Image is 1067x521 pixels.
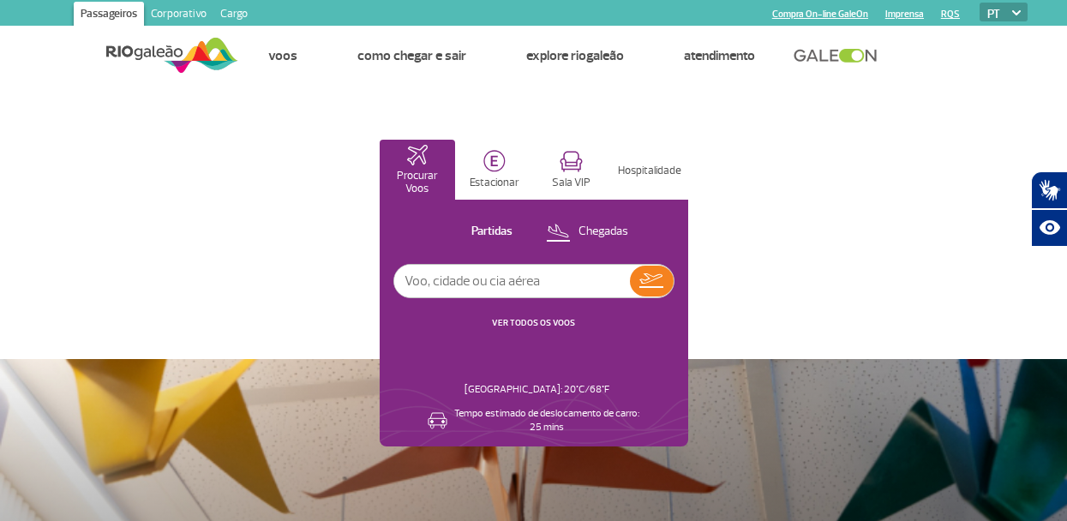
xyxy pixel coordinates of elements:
[474,383,619,397] p: [GEOGRAPHIC_DATA]: 20°C/68°F
[684,47,755,64] a: Atendimento
[526,47,624,64] a: Explore RIOgaleão
[1031,171,1067,209] button: Abrir tradutor de língua de sinais.
[213,2,255,29] a: Cargo
[483,150,506,172] img: carParkingHome.svg
[487,316,580,330] button: VER TODOS OS VOOS
[454,407,639,434] p: Tempo estimado de deslocamento de carro: 25 mins
[144,2,213,29] a: Corporativo
[457,140,532,200] button: Estacionar
[636,147,662,173] img: hospitality.svg
[470,177,519,189] p: Estacionar
[772,9,868,20] a: Compra On-line GaleOn
[74,2,144,29] a: Passageiros
[578,224,628,240] p: Chegadas
[388,170,447,195] p: Procurar Voos
[552,177,590,189] p: Sala VIP
[434,221,518,243] button: Partidas
[380,140,455,200] button: Procurar Voos
[560,151,583,172] img: vipRoom.svg
[1031,171,1067,247] div: Plugin de acessibilidade da Hand Talk.
[394,265,630,297] input: Voo, cidade ou cia aérea
[357,47,466,64] a: Como chegar e sair
[618,177,681,190] p: Hospitalidade
[534,140,609,200] button: Sala VIP
[1031,209,1067,247] button: Abrir recursos assistivos.
[492,317,575,328] a: VER TODOS OS VOOS
[885,9,924,20] a: Imprensa
[541,221,633,243] button: Chegadas
[611,140,688,200] button: Hospitalidade
[268,47,297,64] a: Voos
[407,145,428,165] img: airplaneHomeActive.svg
[471,224,513,240] p: Partidas
[941,9,960,20] a: RQS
